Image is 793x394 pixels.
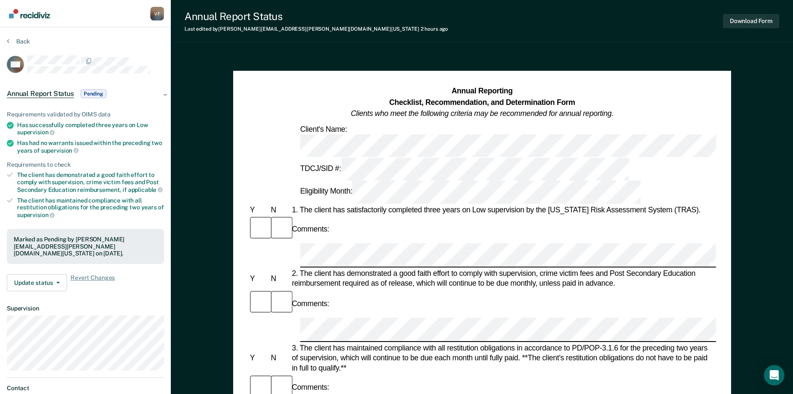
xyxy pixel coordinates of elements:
[290,382,331,393] div: Comments:
[421,26,448,32] span: 2 hours ago
[150,7,164,20] button: Profile dropdown button
[290,224,331,234] div: Comments:
[7,111,164,118] div: Requirements validated by OIMS data
[7,274,67,291] button: Update status
[81,90,106,98] span: Pending
[9,9,50,18] img: Recidiviz
[17,211,55,218] span: supervision
[248,353,269,363] div: Y
[7,161,164,168] div: Requirements to check
[150,7,164,20] div: V F
[290,205,716,215] div: 1. The client has satisfactorily completed three years on Low supervision by the [US_STATE] Risk ...
[764,365,784,385] div: Open Intercom Messenger
[248,274,269,284] div: Y
[248,205,269,215] div: Y
[723,14,779,28] button: Download Form
[14,236,157,257] div: Marked as Pending by [PERSON_NAME][EMAIL_ADDRESS][PERSON_NAME][DOMAIN_NAME][US_STATE] on [DATE].
[269,353,290,363] div: N
[7,38,30,45] button: Back
[184,26,448,32] div: Last edited by [PERSON_NAME][EMAIL_ADDRESS][PERSON_NAME][DOMAIN_NAME][US_STATE]
[128,186,163,193] span: applicable
[351,109,613,118] em: Clients who meet the following criteria may be recommended for annual reporting.
[17,139,164,154] div: Has had no warrants issued within the preceding two years of
[290,343,716,374] div: 3. The client has maintained compliance with all restitution obligations in accordance to PD/POP-...
[290,269,716,289] div: 2. The client has demonstrated a good faith effort to comply with supervision, crime victim fees ...
[17,129,55,136] span: supervision
[269,205,290,215] div: N
[7,385,164,392] dt: Contact
[70,274,115,291] span: Revert Changes
[298,181,642,204] div: Eligibility Month:
[269,274,290,284] div: N
[17,197,164,219] div: The client has maintained compliance with all restitution obligations for the preceding two years of
[298,158,631,181] div: TDCJ/SID #:
[7,305,164,312] dt: Supervision
[290,298,331,308] div: Comments:
[184,10,448,23] div: Annual Report Status
[17,171,164,193] div: The client has demonstrated a good faith effort to comply with supervision, crime victim fees and...
[17,122,164,136] div: Has successfully completed three years on Low
[451,87,512,95] strong: Annual Reporting
[389,98,575,107] strong: Checklist, Recommendation, and Determination Form
[41,147,79,154] span: supervision
[7,90,74,98] span: Annual Report Status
